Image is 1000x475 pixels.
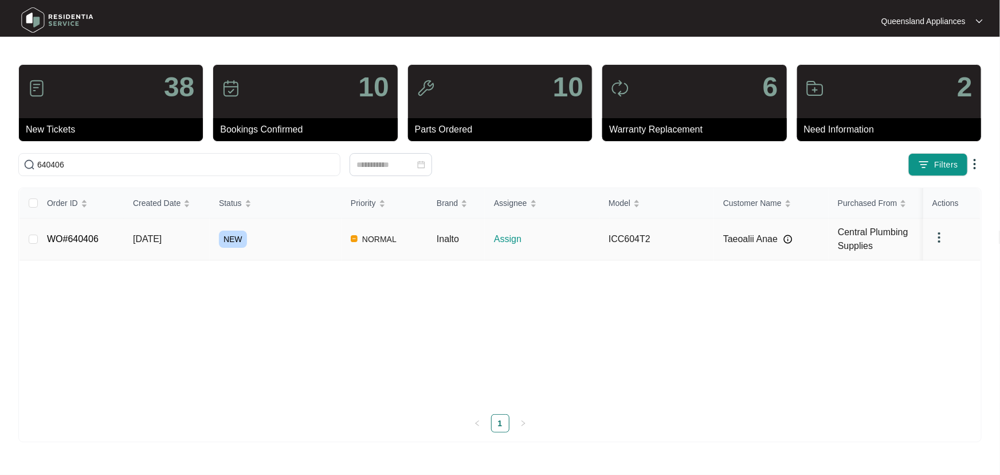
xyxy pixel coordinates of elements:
a: WO#640406 [47,234,99,244]
p: 2 [957,73,972,101]
span: right [520,420,527,427]
th: Assignee [485,188,599,219]
span: Inalto [437,234,459,244]
th: Brand [428,188,485,219]
p: 6 [763,73,778,101]
li: Next Page [514,414,532,433]
button: right [514,414,532,433]
th: Model [599,188,714,219]
p: Assign [494,232,599,246]
img: search-icon [23,159,35,170]
img: dropdown arrow [976,18,983,24]
p: 38 [164,73,194,101]
span: NORMAL [358,232,401,246]
th: Order ID [38,188,124,219]
img: icon [806,79,824,98]
img: icon [417,79,435,98]
th: Priority [342,188,428,219]
span: Brand [437,197,458,209]
img: icon [28,79,46,98]
td: ICC604T2 [599,219,714,260]
img: residentia service logo [17,3,97,37]
span: Filters [934,159,958,171]
th: Customer Name [714,188,829,219]
span: Priority [351,197,376,209]
button: left [468,414,487,433]
img: icon [611,79,629,98]
span: [DATE] [133,234,162,244]
span: Status [219,197,242,209]
img: Info icon [783,235,793,244]
p: Parts Ordered [415,123,592,137]
span: Model [609,197,630,209]
img: dropdown arrow [968,157,982,171]
th: Created Date [124,188,210,219]
p: Bookings Confirmed [220,123,397,137]
span: Customer Name [723,197,782,209]
span: Assignee [494,197,527,209]
th: Status [210,188,342,219]
p: 10 [553,73,583,101]
span: NEW [219,231,247,248]
button: filter iconFilters [908,153,968,176]
span: left [474,420,481,427]
th: Purchased From [829,188,943,219]
p: Warranty Replacement [609,123,786,137]
li: Previous Page [468,414,487,433]
li: 1 [491,414,509,433]
img: filter icon [918,159,930,170]
img: dropdown arrow [932,231,946,244]
img: Vercel Logo [351,235,358,242]
span: Created Date [133,197,181,209]
span: Purchased From [838,197,897,209]
th: Actions [923,188,981,219]
p: 10 [358,73,389,101]
a: 1 [492,415,509,432]
input: Search by Order Id, Assignee Name, Customer Name, Brand and Model [37,158,335,171]
p: Need Information [804,123,981,137]
span: Taeoalii Anae [723,232,778,246]
span: Order ID [47,197,78,209]
span: Central Plumbing Supplies [838,227,908,251]
p: New Tickets [26,123,203,137]
img: icon [222,79,240,98]
p: Queensland Appliances [881,15,966,27]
